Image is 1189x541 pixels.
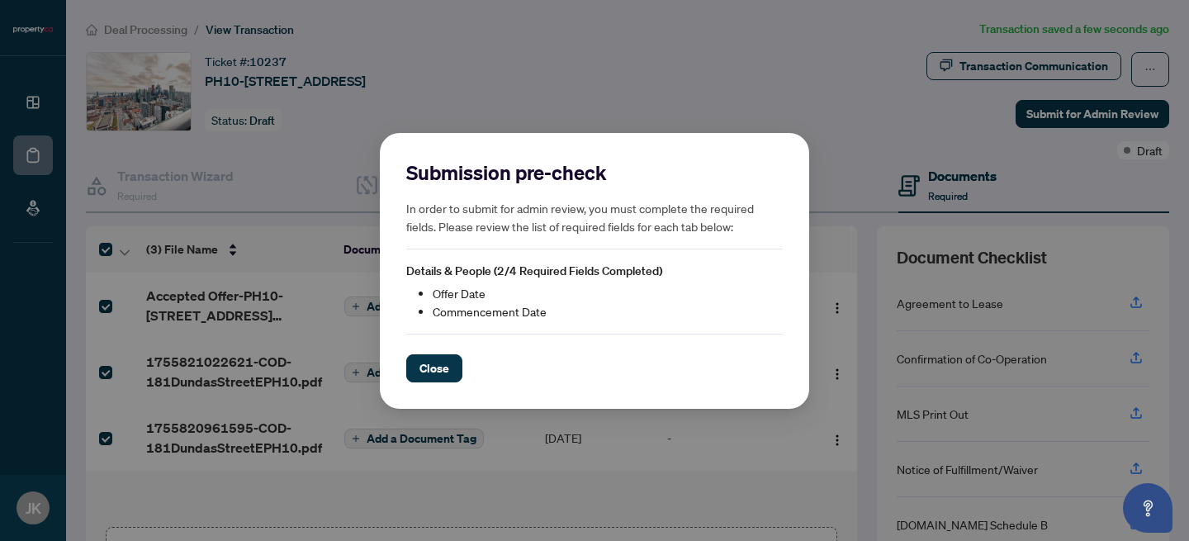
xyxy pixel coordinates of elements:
h2: Submission pre-check [406,159,783,186]
button: Open asap [1123,483,1172,533]
h5: In order to submit for admin review, you must complete the required fields. Please review the lis... [406,199,783,235]
span: Close [419,354,449,381]
li: Offer Date [433,283,783,301]
li: Commencement Date [433,301,783,320]
button: Close [406,354,462,382]
span: Details & People (2/4 Required Fields Completed) [406,263,662,278]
